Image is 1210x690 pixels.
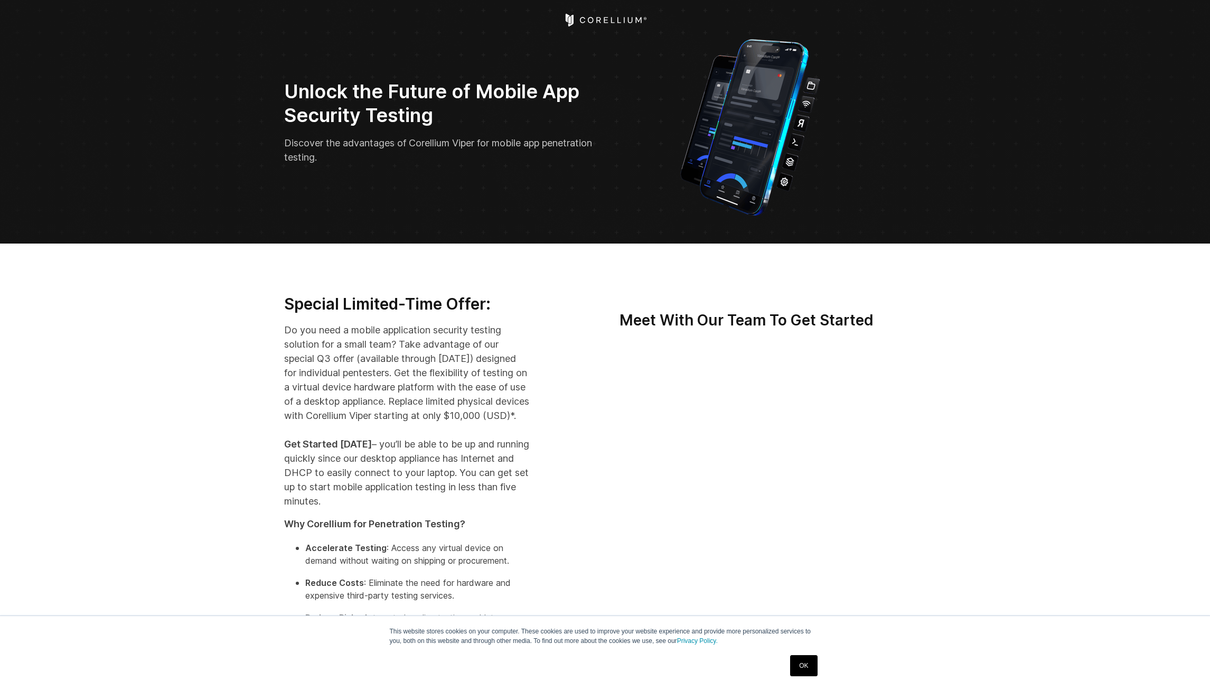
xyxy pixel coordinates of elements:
p: : Access any virtual device on demand without waiting on shipping or procurement. [305,542,530,567]
strong: Get Started [DATE] [284,439,372,450]
h3: Special Limited-Time Offer: [284,294,530,314]
p: Do you need a mobile application security testing solution for a small team? Take advantage of ou... [284,323,530,508]
span: Discover the advantages of Corellium Viper for mobile app penetration testing. [284,137,592,163]
a: Corellium Home [563,14,647,26]
a: OK [790,655,817,676]
img: Corellium_VIPER_Hero_1_1x [671,34,830,218]
strong: Reduce Costs [305,577,364,588]
strong: Why Corellium for Penetration Testing? [284,518,465,529]
p: : Eliminate the need for hardware and expensive third-party testing services. [305,576,530,602]
p: This website stores cookies on your computer. These cookies are used to improve your website expe... [390,627,821,646]
p: : Automate baseline testing and let your team focus on deep vulnerability and exploit investigation. [305,611,530,649]
strong: Reduce Risk [305,612,356,623]
h2: Unlock the Future of Mobile App Security Testing [284,80,598,127]
a: Privacy Policy. [677,637,718,645]
strong: Meet With Our Team To Get Started [620,311,874,329]
strong: Accelerate Testing [305,543,387,553]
